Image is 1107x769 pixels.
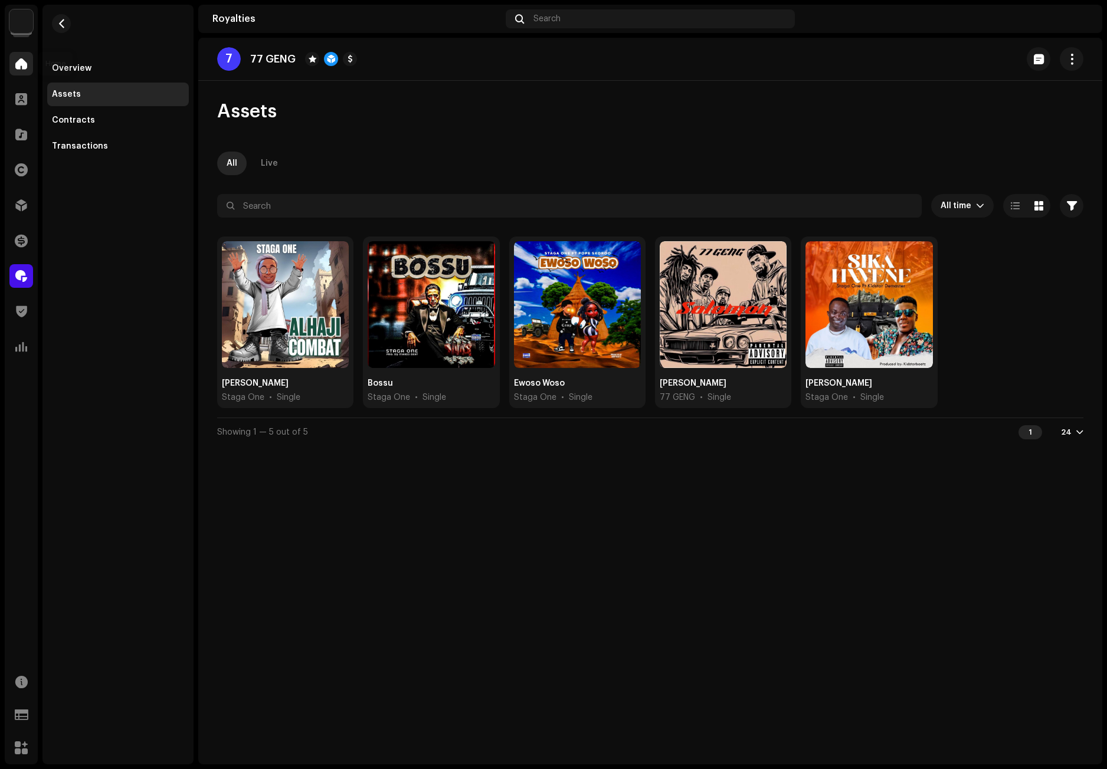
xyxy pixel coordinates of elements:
span: Staga One [368,392,410,403]
div: 7 [217,47,241,71]
img: 94355213-6620-4dec-931c-2264d4e76804 [1069,9,1088,28]
span: Staga One [222,392,264,403]
div: Bossu [368,377,393,389]
span: • [561,392,564,403]
div: Royalties [212,14,501,24]
span: • [700,392,703,403]
div: All [227,152,237,175]
span: Assets [217,100,277,123]
div: Sika Adwen [805,377,872,389]
p: 77 GENG [250,53,296,65]
span: Staga One [514,392,556,403]
span: • [415,392,418,403]
span: Showing 1 — 5 out of 5 [217,428,308,436]
span: Search [533,14,561,24]
div: 24 [1061,428,1072,437]
div: dropdown trigger [976,194,984,218]
div: Overview [52,64,91,73]
div: Single [277,392,300,403]
span: All time [941,194,976,218]
div: Single [423,392,446,403]
input: Search [217,194,922,218]
span: • [269,392,272,403]
div: Alhaji Kombat [222,377,289,389]
re-m-nav-item: Contracts [47,109,189,132]
div: Solomon [660,377,726,389]
span: • [853,392,856,403]
re-m-nav-item: Assets [47,83,189,106]
re-m-nav-item: Overview [47,57,189,80]
div: Transactions [52,142,108,151]
div: Single [860,392,884,403]
span: Staga One [805,392,848,403]
div: Single [708,392,731,403]
div: Ewoso Woso [514,377,565,389]
div: Live [261,152,278,175]
div: 1 [1018,425,1042,439]
div: Contracts [52,116,95,125]
div: Assets [52,90,81,99]
re-m-nav-item: Transactions [47,134,189,158]
img: 1c16f3de-5afb-4452-805d-3f3454e20b1b [9,9,33,33]
span: 77 GENG [660,392,695,403]
div: Single [569,392,592,403]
